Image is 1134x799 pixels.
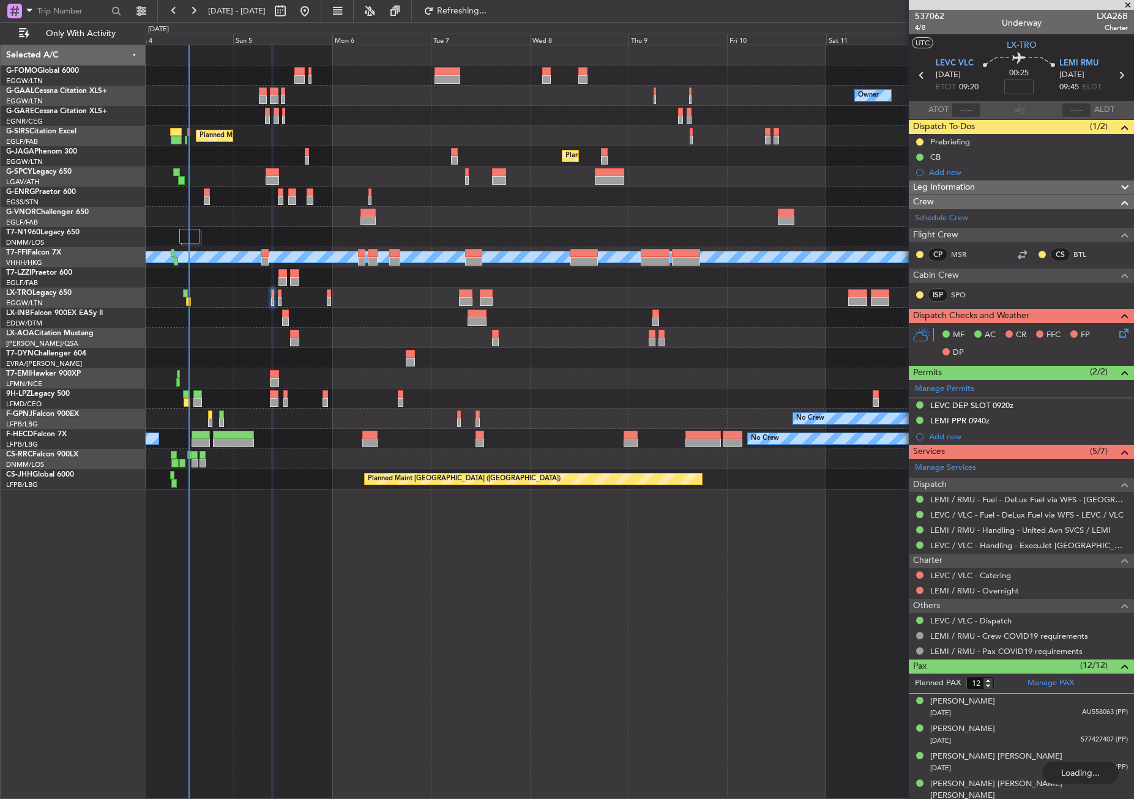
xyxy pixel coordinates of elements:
[915,383,974,395] a: Manage Permits
[1046,329,1061,341] span: FFC
[913,366,942,380] span: Permits
[959,81,979,94] span: 09:20
[929,167,1128,177] div: Add new
[32,29,129,38] span: Only With Activity
[928,288,948,302] div: ISP
[6,87,107,95] a: G-GAALCessna Citation XLS+
[6,431,33,438] span: F-HECD
[1097,10,1128,23] span: LXA26B
[930,631,1088,641] a: LEMI / RMU - Crew COVID19 requirements
[6,177,39,187] a: LGAV/ATH
[6,431,67,438] a: F-HECDFalcon 7X
[1009,67,1029,80] span: 00:25
[6,229,40,236] span: T7-N1960
[6,480,38,489] a: LFPB/LBG
[200,127,392,145] div: Planned Maint [GEOGRAPHIC_DATA] ([GEOGRAPHIC_DATA])
[6,188,76,196] a: G-ENRGPraetor 600
[915,10,944,23] span: 537062
[928,248,948,261] div: CP
[6,87,34,95] span: G-GAAL
[6,359,82,368] a: EVRA/[PERSON_NAME]
[930,723,995,735] div: [PERSON_NAME]
[6,157,43,166] a: EGGW/LTN
[1080,659,1108,672] span: (12/12)
[913,180,975,195] span: Leg Information
[6,310,30,317] span: LX-INB
[915,462,976,474] a: Manage Services
[6,128,76,135] a: G-SIRSCitation Excel
[1073,249,1101,260] a: BTL
[913,554,942,568] span: Charter
[6,319,42,328] a: EDLW/DTM
[6,390,70,398] a: 9H-LPZLegacy 500
[6,249,28,256] span: T7-FFI
[6,148,77,155] a: G-JAGAPhenom 300
[1016,329,1026,341] span: CR
[913,599,940,613] span: Others
[6,330,34,337] span: LX-AOA
[1082,707,1128,718] span: AU558063 (PP)
[6,411,32,418] span: F-GPNJ
[985,329,996,341] span: AC
[368,470,561,488] div: Planned Maint [GEOGRAPHIC_DATA] ([GEOGRAPHIC_DATA])
[951,289,979,300] a: SPO
[1094,104,1114,116] span: ALDT
[6,299,43,308] a: EGGW/LTN
[1002,17,1042,29] div: Underway
[930,751,1062,763] div: [PERSON_NAME] [PERSON_NAME]
[6,198,39,207] a: EGSS/STN
[6,137,38,146] a: EGLF/FAB
[6,67,37,75] span: G-FOMO
[6,188,35,196] span: G-ENRG
[953,347,964,359] span: DP
[930,415,990,426] div: LEMI PPR 0940z
[6,97,43,106] a: EGGW/LTN
[1059,81,1079,94] span: 09:45
[930,510,1124,520] a: LEVC / VLC - Fuel - DeLux Fuel via WFS - LEVC / VLC
[913,478,947,492] span: Dispatch
[913,269,959,283] span: Cabin Crew
[913,445,945,459] span: Services
[6,289,32,297] span: LX-TRO
[913,309,1029,323] span: Dispatch Checks and Weather
[6,108,107,115] a: G-GARECessna Citation XLS+
[6,379,42,388] a: LFMN/NCE
[1007,39,1037,51] span: LX-TRO
[1090,445,1108,458] span: (5/7)
[6,67,79,75] a: G-FOMOGlobal 6000
[6,370,30,377] span: T7-EMI
[930,736,951,745] span: [DATE]
[915,23,944,33] span: 4/8
[431,34,529,45] div: Tue 7
[913,660,927,674] span: Pax
[930,570,1011,581] a: LEVC / VLC - Catering
[6,209,89,216] a: G-VNORChallenger 650
[6,411,79,418] a: F-GPNJFalcon 900EX
[913,195,934,209] span: Crew
[6,330,94,337] a: LX-AOACitation Mustang
[6,128,29,135] span: G-SIRS
[6,148,34,155] span: G-JAGA
[930,400,1013,411] div: LEVC DEP SLOT 0920z
[37,2,108,20] input: Trip Number
[915,677,961,689] label: Planned PAX
[913,228,958,242] span: Flight Crew
[727,34,826,45] div: Fri 10
[6,249,61,256] a: T7-FFIFalcon 7X
[915,212,968,225] a: Schedule Crew
[930,136,970,147] div: Prebriefing
[6,460,44,469] a: DNMM/LOS
[6,269,31,277] span: T7-LZZI
[936,69,961,81] span: [DATE]
[6,339,78,348] a: [PERSON_NAME]/QSA
[936,58,974,70] span: LEVC VLC
[6,258,42,267] a: VHHH/HKG
[6,289,72,297] a: LX-TROLegacy 650
[913,120,975,134] span: Dispatch To-Dos
[930,764,951,773] span: [DATE]
[6,269,72,277] a: T7-LZZIPraetor 600
[930,696,995,708] div: [PERSON_NAME]
[6,471,32,478] span: CS-JHH
[1090,365,1108,378] span: (2/2)
[929,431,1128,442] div: Add new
